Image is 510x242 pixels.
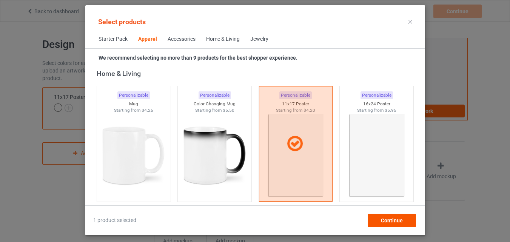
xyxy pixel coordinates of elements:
div: Starting from [178,107,251,114]
div: Personalizable [117,91,150,99]
div: Starting from [340,107,413,114]
span: Continue [381,217,402,224]
img: regular.jpg [343,113,410,198]
span: 1 product selected [93,217,136,224]
span: Starter Pack [93,30,133,48]
div: Jewelry [250,35,268,43]
span: $5.95 [384,108,396,113]
strong: We recommend selecting no more than 9 products for the best shopper experience. [99,55,297,61]
div: Accessories [168,35,196,43]
div: Apparel [138,35,157,43]
img: regular.jpg [100,113,167,198]
span: $4.25 [142,108,153,113]
div: Color Changing Mug [178,101,251,107]
div: Personalizable [198,91,231,99]
div: Home & Living [96,69,417,78]
div: Home & Living [206,35,240,43]
span: Select products [98,18,146,26]
div: 16x24 Poster [340,101,413,107]
div: Mug [97,101,170,107]
div: Continue [367,214,416,227]
div: Starting from [97,107,170,114]
img: regular.jpg [181,113,248,198]
span: $5.50 [222,108,234,113]
div: Personalizable [360,91,393,99]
